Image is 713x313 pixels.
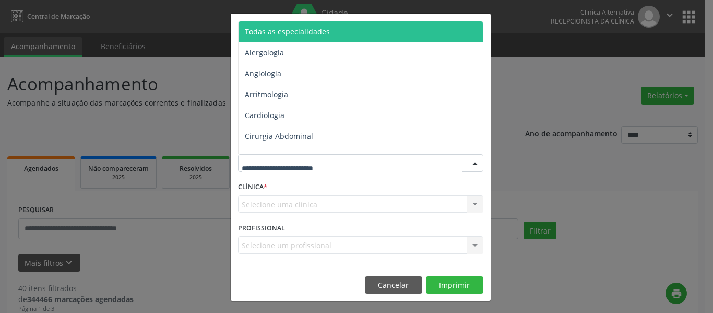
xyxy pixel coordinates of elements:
label: PROFISSIONAL [238,220,285,236]
button: Cancelar [365,276,422,294]
label: CLÍNICA [238,179,267,195]
span: Alergologia [245,48,284,57]
button: Close [470,14,491,39]
span: Arritmologia [245,89,288,99]
span: Todas as especialidades [245,27,330,37]
span: Cirurgia Bariatrica [245,152,309,162]
span: Angiologia [245,68,281,78]
button: Imprimir [426,276,483,294]
h5: Relatório de agendamentos [238,21,358,34]
span: Cirurgia Abdominal [245,131,313,141]
span: Cardiologia [245,110,284,120]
